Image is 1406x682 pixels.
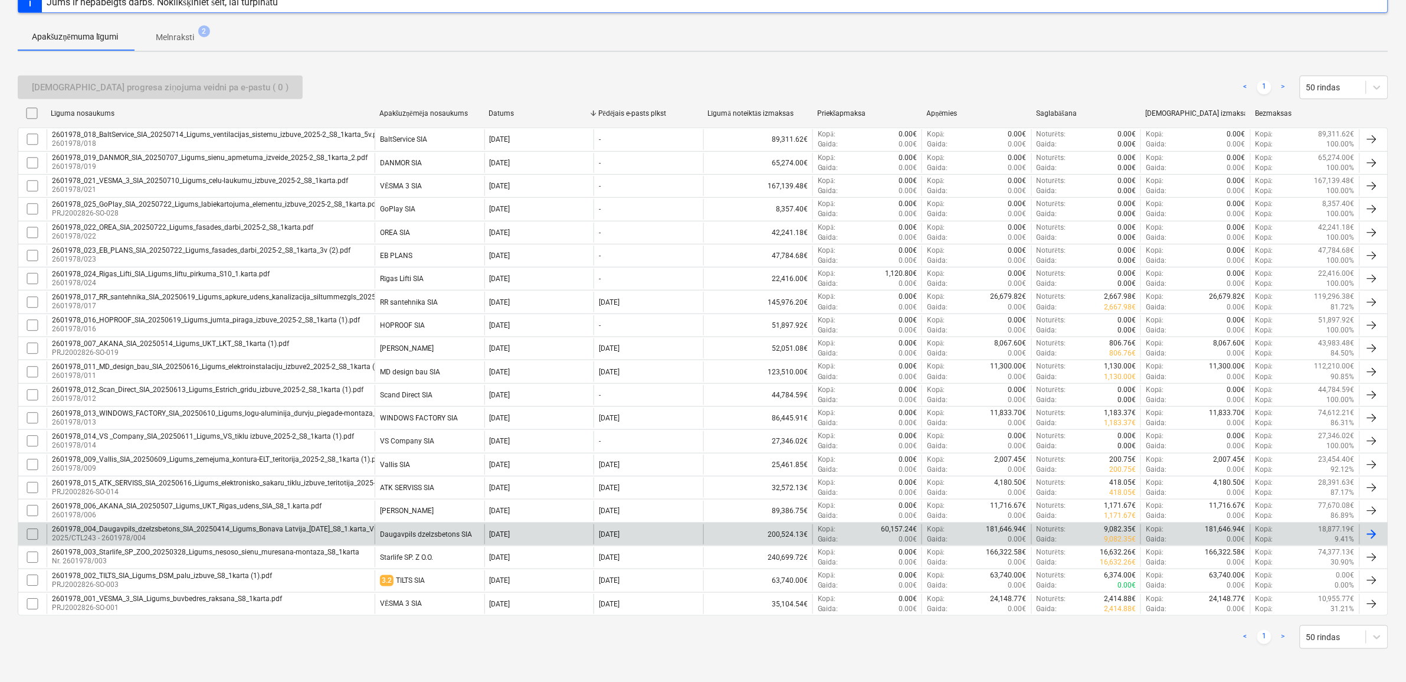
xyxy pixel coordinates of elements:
[1227,139,1246,149] p: 0.00€
[1146,279,1166,289] p: Gaida :
[1227,302,1246,312] p: 0.00€
[490,229,510,237] div: [DATE]
[899,292,917,302] p: 0.00€
[52,316,360,324] div: 2601978_016_HOPROOF_SIA_20250619_Ligums_jumta_piraga_izbuve_2025-2_S8_1karta (1).pdf
[1117,223,1136,233] p: 0.00€
[1117,209,1136,219] p: 0.00€
[818,279,838,289] p: Gaida :
[703,361,812,381] div: 123,510.00€
[703,570,812,590] div: 63,740.00€
[1257,80,1271,94] a: Page 1 is your current page
[1146,361,1164,371] p: Kopā :
[380,275,424,283] div: Rīgas Lifti SIA
[1104,292,1136,302] p: 2,667.98€
[818,153,835,163] p: Kopā :
[995,338,1027,348] p: 8,067.60€
[1327,139,1355,149] p: 100.00%
[899,302,917,312] p: 0.00€
[1008,186,1027,196] p: 0.00€
[1037,186,1057,196] p: Gaida :
[818,129,835,139] p: Kopā :
[1109,348,1136,358] p: 806.76€
[899,153,917,163] p: 0.00€
[703,547,812,567] div: 240,699.72€
[1227,279,1246,289] p: 0.00€
[490,298,510,306] div: [DATE]
[899,246,917,256] p: 0.00€
[1146,129,1164,139] p: Kopā :
[927,338,945,348] p: Kopā :
[818,199,835,209] p: Kopā :
[703,315,812,335] div: 51,897.92€
[1117,199,1136,209] p: 0.00€
[899,348,917,358] p: 0.00€
[703,408,812,428] div: 86,445.91€
[703,223,812,243] div: 42,241.18€
[1227,325,1246,335] p: 0.00€
[1117,256,1136,266] p: 0.00€
[1037,315,1066,325] p: Noturēts :
[1146,199,1164,209] p: Kopā :
[1146,109,1246,118] div: [DEMOGRAPHIC_DATA] izmaksas
[703,338,812,358] div: 52,051.08€
[490,182,510,190] div: [DATE]
[885,269,917,279] p: 1,120.80€
[1008,163,1027,173] p: 0.00€
[1117,279,1136,289] p: 0.00€
[599,344,620,353] div: [DATE]
[380,298,438,306] div: RR santehnika SIA
[1227,256,1246,266] p: 0.00€
[1227,129,1246,139] p: 0.00€
[1315,176,1355,186] p: 167,139.48€
[899,338,917,348] p: 0.00€
[927,163,948,173] p: Gaida :
[818,315,835,325] p: Kopā :
[1037,302,1057,312] p: Gaida :
[1238,80,1253,94] a: Previous page
[1331,302,1355,312] p: 81.72%
[1037,233,1057,243] p: Gaida :
[818,256,838,266] p: Gaida :
[818,176,835,186] p: Kopā :
[703,501,812,521] div: 89,386.75€
[1037,163,1057,173] p: Gaida :
[1327,209,1355,219] p: 100.00%
[1117,315,1136,325] p: 0.00€
[1146,209,1166,219] p: Gaida :
[818,361,835,371] p: Kopā :
[1256,338,1273,348] p: Kopā :
[818,139,838,149] p: Gaida :
[1319,269,1355,279] p: 22,416.00€
[1037,139,1057,149] p: Gaida :
[1327,256,1355,266] p: 100.00%
[927,129,945,139] p: Kopā :
[380,252,412,260] div: EB PLANS
[927,269,945,279] p: Kopā :
[1256,233,1273,243] p: Kopā :
[379,109,480,118] div: Apakšuzņēmēja nosaukums
[927,233,948,243] p: Gaida :
[1227,223,1246,233] p: 0.00€
[1256,348,1273,358] p: Kopā :
[1008,246,1027,256] p: 0.00€
[899,139,917,149] p: 0.00€
[1146,338,1164,348] p: Kopā :
[703,455,812,475] div: 25,461.85€
[380,159,422,167] div: DANMOR SIA
[1256,315,1273,325] p: Kopā :
[817,109,917,118] div: Priekšapmaksa
[1327,233,1355,243] p: 100.00%
[1227,163,1246,173] p: 0.00€
[1037,199,1066,209] p: Noturēts :
[899,129,917,139] p: 0.00€
[1037,209,1057,219] p: Gaida :
[1319,223,1355,233] p: 42,241.18€
[1008,153,1027,163] p: 0.00€
[1146,233,1166,243] p: Gaida :
[927,186,948,196] p: Gaida :
[490,205,510,213] div: [DATE]
[380,182,422,191] div: VĒSMA 3 SIA
[1008,325,1027,335] p: 0.00€
[1037,176,1066,186] p: Noturēts :
[1315,361,1355,371] p: 112,210.00€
